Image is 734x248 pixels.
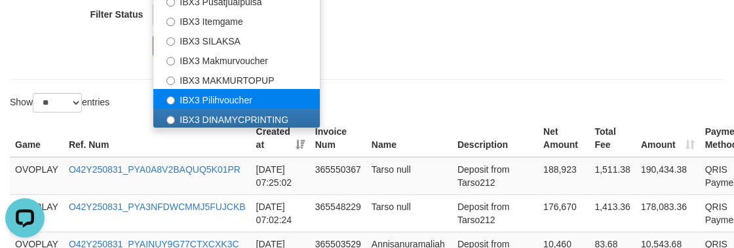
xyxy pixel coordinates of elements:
[10,157,64,195] td: OVOPLAY
[452,194,538,232] td: Deposit from Tarso212
[589,157,636,195] td: 1,511.38
[166,37,175,46] input: IBX3 SILAKSA
[166,77,175,85] input: IBX3 MAKMURTOPUP
[166,116,175,124] input: IBX3 DINAMYCPRINTING
[366,120,452,157] th: Name
[10,93,109,113] label: Show entries
[153,109,320,128] label: IBX3 DINAMYCPRINTING
[452,120,538,157] th: Description
[153,69,320,89] label: IBX3 MAKMURTOPUP
[538,157,589,195] td: 188,923
[589,120,636,157] th: Total Fee
[69,164,241,175] a: O42Y250831_PYA0A8V2BAQUQ5K01PR
[251,157,310,195] td: [DATE] 07:25:02
[153,30,320,50] label: IBX3 SILAKSA
[310,120,366,157] th: Invoice Num
[33,93,82,113] select: Showentries
[538,194,589,232] td: 176,670
[251,120,310,157] th: Created at: activate to sort column ascending
[10,120,64,157] th: Game
[636,120,700,157] th: Amount: activate to sort column ascending
[5,5,45,44] button: Open LiveChat chat widget
[166,57,175,65] input: IBX3 Makmurvoucher
[69,202,246,212] a: O42Y250831_PYA3NFDWCMMJ5FUJCKB
[64,120,251,157] th: Ref. Num
[153,89,320,109] label: IBX3 Pilihvoucher
[636,157,700,195] td: 190,434.38
[636,194,700,232] td: 178,083.36
[589,194,636,232] td: 1,413.36
[153,50,320,69] label: IBX3 Makmurvoucher
[166,18,175,26] input: IBX3 Itemgame
[538,120,589,157] th: Net Amount
[310,157,366,195] td: 365550367
[310,194,366,232] td: 365548229
[452,157,538,195] td: Deposit from Tarso212
[366,194,452,232] td: Tarso null
[153,10,320,30] label: IBX3 Itemgame
[166,96,175,105] input: IBX3 Pilihvoucher
[251,194,310,232] td: [DATE] 07:02:24
[366,157,452,195] td: Tarso null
